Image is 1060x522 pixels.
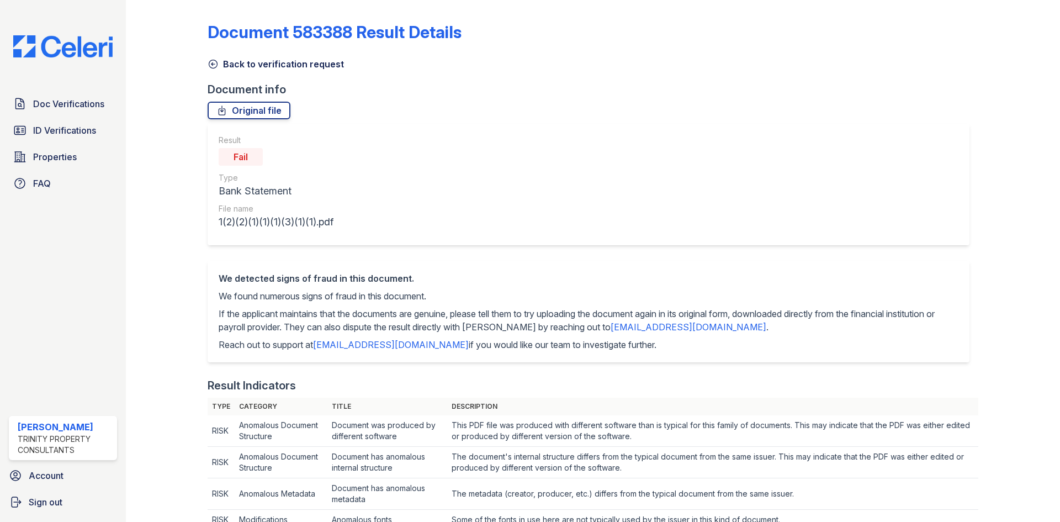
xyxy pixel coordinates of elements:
a: Sign out [4,491,121,513]
div: 1(2)(2)(1)(1)(1)(3)(1)(1).pdf [219,214,333,230]
span: Sign out [29,495,62,509]
div: We detected signs of fraud in this document. [219,272,958,285]
div: Bank Statement [219,183,333,199]
td: The document's internal structure differs from the typical document from the same issuer. This ma... [447,447,978,478]
div: Document info [208,82,978,97]
th: Type [208,398,235,415]
td: Anomalous Metadata [235,478,327,510]
div: Fail [219,148,263,166]
a: Back to verification request [208,57,344,71]
td: RISK [208,415,235,447]
td: RISK [208,447,235,478]
a: FAQ [9,172,117,194]
span: Account [29,469,63,482]
td: This PDF file was produced with different software than is typical for this family of documents. ... [447,415,978,447]
span: ID Verifications [33,124,96,137]
p: We found numerous signs of fraud in this document. [219,289,958,303]
span: FAQ [33,177,51,190]
a: Doc Verifications [9,93,117,115]
td: Anomalous Document Structure [235,447,327,478]
th: Category [235,398,327,415]
a: [EMAIL_ADDRESS][DOMAIN_NAME] [611,321,766,333]
div: Result [219,135,333,146]
td: RISK [208,478,235,510]
span: . [766,321,768,333]
td: Document has anomalous internal structure [327,447,447,478]
span: Properties [33,150,77,164]
td: Document was produced by different software [327,415,447,447]
a: [EMAIL_ADDRESS][DOMAIN_NAME] [313,339,469,350]
th: Title [327,398,447,415]
td: The metadata (creator, producer, etc.) differs from the typical document from the same issuer. [447,478,978,510]
img: CE_Logo_Blue-a8612792a0a2168367f1c8372b55b34899dd931a85d93a1a3d3e32e68fde9ad4.png [4,35,121,57]
a: Original file [208,102,290,119]
span: Doc Verifications [33,97,104,110]
div: Type [219,172,333,183]
th: Description [447,398,978,415]
a: Properties [9,146,117,168]
a: ID Verifications [9,119,117,141]
div: Trinity Property Consultants [18,434,113,456]
p: If the applicant maintains that the documents are genuine, please tell them to try uploading the ... [219,307,958,334]
p: Reach out to support at if you would like our team to investigate further. [219,338,958,351]
div: Result Indicators [208,378,296,393]
td: Anomalous Document Structure [235,415,327,447]
div: File name [219,203,333,214]
div: [PERSON_NAME] [18,420,113,434]
td: Document has anomalous metadata [327,478,447,510]
a: Account [4,465,121,487]
a: Document 583388 Result Details [208,22,462,42]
